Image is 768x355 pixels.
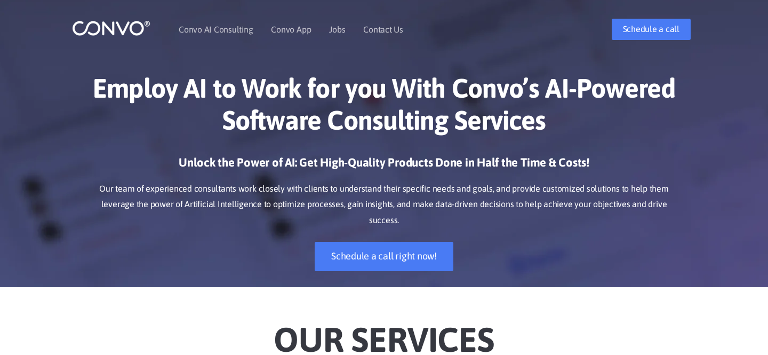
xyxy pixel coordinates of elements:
h1: Employ AI to Work for you With Convo’s AI-Powered Software Consulting Services [88,72,680,144]
a: Contact Us [363,25,403,34]
h3: Unlock the Power of AI: Get High-Quality Products Done in Half the Time & Costs! [88,155,680,178]
a: Convo App [271,25,311,34]
p: Our team of experienced consultants work closely with clients to understand their specific needs ... [88,181,680,229]
a: Jobs [329,25,345,34]
a: Schedule a call right now! [315,242,453,271]
img: logo_1.png [72,20,150,36]
a: Schedule a call [612,19,691,40]
a: Convo AI Consulting [179,25,253,34]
